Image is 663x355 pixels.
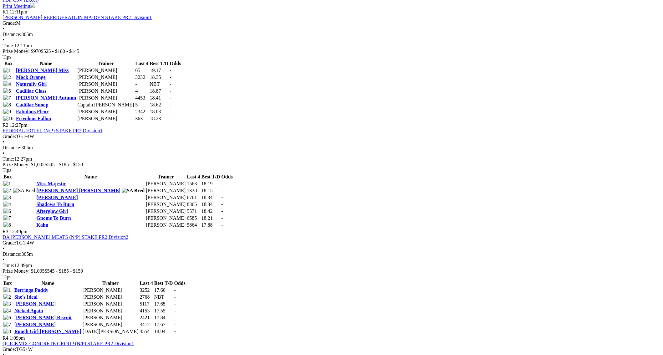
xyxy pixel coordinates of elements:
span: - [170,81,171,87]
span: Time: [3,156,14,162]
span: - [221,202,223,207]
a: FEDERAL HOTEL (N/P) STAKE PR2 Division1 [3,128,103,133]
td: 3554 [140,328,153,335]
td: 6761 [186,194,200,201]
img: 5 [3,88,11,94]
td: 5117 [140,301,153,307]
span: Distance: [3,145,21,150]
span: Tips [3,167,11,173]
td: [PERSON_NAME] [82,308,139,314]
td: 18.15 [201,188,221,194]
span: R4 [3,335,8,341]
a: [PERSON_NAME] REFRIGERATION MAIDEN STAKE PR2 Division1 [3,15,152,20]
img: 4 [3,308,11,314]
a: [PERSON_NAME] Miss [16,68,69,73]
span: R2 [3,122,8,128]
td: 4453 [135,95,149,101]
span: - [221,208,223,214]
span: • [3,246,4,251]
a: DA'[PERSON_NAME] MEATS (N/P) STAKE PR2 Division2 [3,234,128,240]
th: Name [14,280,82,286]
a: [PERSON_NAME] [14,322,56,327]
td: [PERSON_NAME] [82,301,139,307]
span: • [3,37,4,43]
td: 18.19 [201,181,221,187]
td: [PERSON_NAME] [77,116,134,122]
th: Best T/D [201,174,221,180]
td: [PERSON_NAME] [77,74,134,80]
td: [PERSON_NAME] [145,215,186,221]
a: [PERSON_NAME] [14,301,56,306]
div: TG1-4W [3,134,660,139]
img: 2 [3,294,11,300]
td: 18.41 [150,95,169,101]
img: 8 [3,222,11,228]
div: TG1-4W [3,240,660,246]
img: 7 [3,322,11,327]
td: - [135,81,149,87]
td: [PERSON_NAME] [145,208,186,214]
td: 1563 [186,181,200,187]
td: 18.04 [154,328,173,335]
span: - [221,222,223,228]
span: - [170,68,171,73]
div: 12:11pm [3,43,660,49]
div: 305m [3,251,660,257]
td: [PERSON_NAME] [145,194,186,201]
span: Box [3,280,12,286]
img: 2 [3,75,11,80]
td: [PERSON_NAME] [82,287,139,293]
span: - [170,95,171,100]
td: [DATE][PERSON_NAME] [82,328,139,335]
img: 9 [3,109,11,115]
span: $525 - $180 - $145 [41,49,79,54]
img: 1 [3,181,11,187]
span: Time: [3,43,14,48]
td: [PERSON_NAME] [82,294,139,300]
td: NBT [154,294,173,300]
span: Box [3,174,12,179]
td: 1338 [186,188,200,194]
span: • [3,151,4,156]
span: - [174,329,176,334]
img: printer.svg [30,3,35,8]
a: Kahu [36,222,48,228]
div: 12:49pm [3,263,660,268]
img: 7 [3,95,11,101]
th: Best T/D [150,60,169,67]
img: 3 [3,195,11,200]
a: [PERSON_NAME] [PERSON_NAME] [36,188,120,193]
th: Odds [174,280,186,286]
td: [PERSON_NAME] [77,81,134,87]
td: [PERSON_NAME] [77,67,134,74]
span: R1 [3,9,8,14]
span: Distance: [3,32,21,37]
td: 8365 [186,201,200,208]
td: [PERSON_NAME] [82,315,139,321]
a: Berringa Paddy [14,287,48,293]
td: 2342 [135,109,149,115]
a: QUICKMIX CONCRETE GROUP (N/P) STAKE PR2 Division1 [3,341,134,346]
td: 17.65 [154,301,173,307]
a: Cadillac Snoop [16,102,48,107]
td: 18.03 [150,109,169,115]
span: - [221,188,223,193]
td: 5571 [186,208,200,214]
span: $545 - $185 - $150 [45,268,83,274]
th: Name [16,60,76,67]
span: - [170,88,171,94]
span: Tips [3,274,11,279]
a: Shadows To Burn [36,202,74,207]
span: - [221,181,223,186]
th: Best T/D [154,280,173,286]
span: - [174,287,176,293]
th: Last 4 [140,280,153,286]
span: 12:49pm [10,229,28,234]
span: - [174,294,176,300]
td: 363 [135,116,149,122]
a: Gnome To Burn [36,215,71,221]
span: - [221,215,223,221]
span: R3 [3,229,8,234]
span: Grade: [3,134,16,139]
span: - [174,308,176,313]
